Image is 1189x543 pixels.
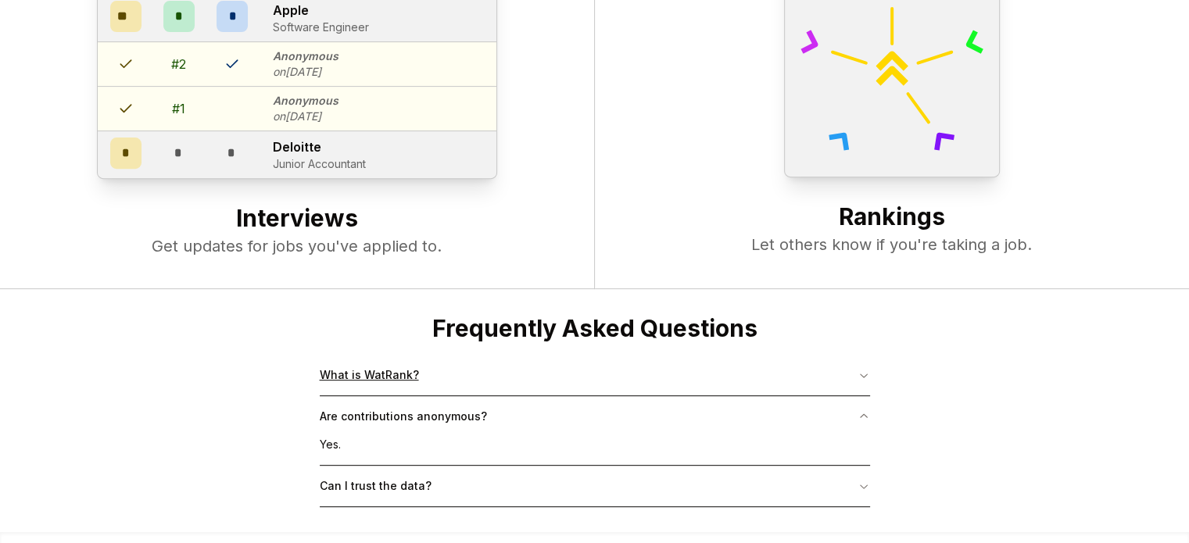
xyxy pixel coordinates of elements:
p: Software Engineer [273,20,369,35]
h2: Frequently Asked Questions [320,314,870,342]
button: Are contributions anonymous? [320,396,870,437]
p: Junior Accountant [273,156,366,172]
div: Are contributions anonymous? [320,437,870,465]
p: on [DATE] [273,64,338,80]
h2: Rankings [626,202,1159,234]
button: Can I trust the data? [320,466,870,506]
h2: Interviews [31,204,563,235]
p: Get updates for jobs you've applied to. [31,235,563,257]
div: # 2 [171,55,186,73]
p: Deloitte [273,138,366,156]
p: on [DATE] [273,109,338,124]
div: Yes. [320,437,870,465]
p: Anonymous [273,93,338,109]
p: Anonymous [273,48,338,64]
p: Apple [273,1,369,20]
p: Let others know if you're taking a job. [626,234,1159,255]
button: What is WatRank? [320,355,870,395]
div: # 1 [172,99,185,118]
